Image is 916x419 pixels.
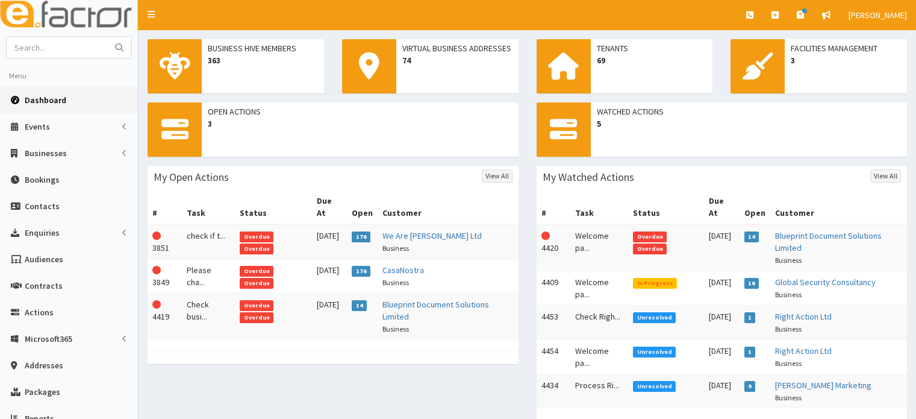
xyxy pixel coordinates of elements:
[312,294,347,340] td: [DATE]
[148,294,182,340] td: 4419
[628,190,704,224] th: Status
[382,299,489,322] a: Blueprint Document Solutions Limited
[770,190,907,224] th: Customer
[849,10,907,20] span: [PERSON_NAME]
[791,42,901,54] span: Facilities Management
[25,148,67,159] span: Businesses
[208,106,513,118] span: Open Actions
[570,374,628,409] td: Process Ri...
[382,324,409,333] small: Business
[382,265,424,276] a: CasaNostra
[744,381,756,392] span: 9
[240,266,273,277] span: Overdue
[537,271,571,306] td: 4409
[148,224,182,259] td: 3851
[235,190,311,224] th: Status
[482,169,513,183] a: View All
[744,278,759,289] span: 16
[25,95,66,106] span: Dashboard
[25,280,63,291] span: Contracts
[148,259,182,294] td: 3849
[152,300,161,309] i: This Action is overdue!
[775,311,832,322] a: Right Action Ltd
[7,37,108,58] input: Search...
[182,224,235,259] td: check if t...
[312,259,347,294] td: [DATE]
[182,190,235,224] th: Task
[382,244,409,253] small: Business
[597,42,707,54] span: Tenants
[347,190,378,224] th: Open
[25,174,60,185] span: Bookings
[152,232,161,240] i: This Action is overdue!
[543,172,634,183] h3: My Watched Actions
[240,278,273,289] span: Overdue
[633,232,667,242] span: Overdue
[312,224,347,259] td: [DATE]
[25,386,60,397] span: Packages
[597,106,902,118] span: Watched Actions
[25,121,50,132] span: Events
[744,232,759,242] span: 14
[870,169,901,183] a: View All
[570,271,628,306] td: Welcome pa...
[352,232,370,242] span: 176
[704,190,739,224] th: Due At
[744,347,756,358] span: 1
[25,227,60,238] span: Enquiries
[744,312,756,323] span: 1
[208,42,318,54] span: Business Hive Members
[633,312,676,323] span: Unresolved
[704,271,739,306] td: [DATE]
[633,278,677,289] span: In Progress
[537,224,571,271] td: 4420
[775,393,802,402] small: Business
[704,224,739,271] td: [DATE]
[775,345,832,356] a: Right Action Ltd
[208,118,513,130] span: 3
[537,306,571,340] td: 4453
[312,190,347,224] th: Due At
[25,201,60,212] span: Contacts
[633,381,676,392] span: Unresolved
[633,347,676,358] span: Unresolved
[148,190,182,224] th: #
[775,380,871,391] a: [PERSON_NAME] Marketing
[352,266,370,277] span: 176
[382,278,409,287] small: Business
[597,54,707,66] span: 69
[182,294,235,340] td: Check busi...
[25,333,72,344] span: Microsoft365
[633,244,667,254] span: Overdue
[240,232,273,242] span: Overdue
[537,190,571,224] th: #
[597,118,902,130] span: 5
[775,290,802,299] small: Business
[791,54,901,66] span: 3
[570,340,628,374] td: Welcome pa...
[402,42,513,54] span: Virtual Business Addresses
[775,256,802,265] small: Business
[25,307,54,318] span: Actions
[570,224,628,271] td: Welcome pa...
[25,254,63,265] span: Audiences
[154,172,229,183] h3: My Open Actions
[182,259,235,294] td: Please cha...
[537,340,571,374] td: 4454
[152,266,161,274] i: This Action is overdue!
[240,300,273,311] span: Overdue
[704,306,739,340] td: [DATE]
[25,360,63,371] span: Addresses
[208,54,318,66] span: 363
[775,230,882,253] a: Blueprint Document Solutions Limited
[537,374,571,409] td: 4434
[382,230,482,241] a: We Are [PERSON_NAME] Ltd
[402,54,513,66] span: 74
[704,374,739,409] td: [DATE]
[775,359,802,368] small: Business
[541,232,550,240] i: This Action is overdue!
[352,300,367,311] span: 14
[570,306,628,340] td: Check Righ...
[704,340,739,374] td: [DATE]
[775,324,802,333] small: Business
